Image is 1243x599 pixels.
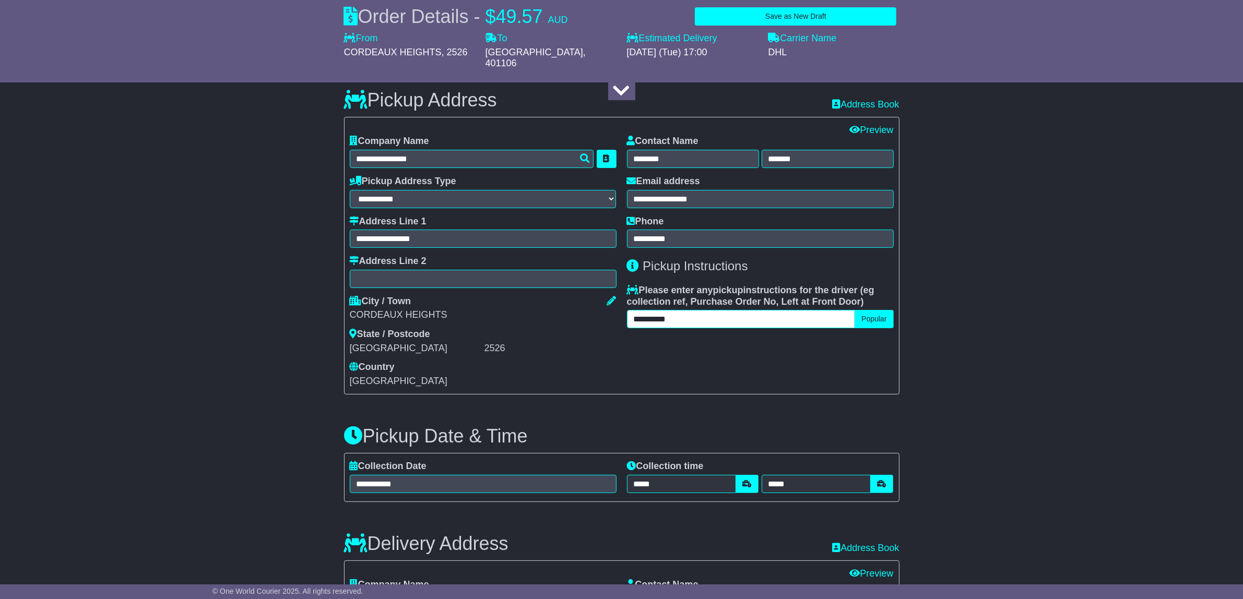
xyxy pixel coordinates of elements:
[350,579,429,591] label: Company Name
[350,362,395,373] label: Country
[627,285,894,307] label: Please enter any instructions for the driver ( )
[855,310,893,328] button: Popular
[548,15,568,25] span: AUD
[486,6,496,27] span: $
[344,33,378,44] label: From
[832,99,899,111] a: Address Book
[627,579,699,591] label: Contact Name
[627,33,758,44] label: Estimated Delivery
[627,47,758,58] div: [DATE] (Tue) 17:00
[344,5,568,28] div: Order Details -
[344,533,508,554] h3: Delivery Address
[350,256,427,267] label: Address Line 2
[849,568,893,579] a: Preview
[344,426,899,447] h3: Pickup Date & Time
[350,461,427,472] label: Collection Date
[442,47,468,57] span: , 2526
[350,176,456,187] label: Pickup Address Type
[486,47,586,69] span: , 401106
[627,461,704,472] label: Collection time
[350,296,411,307] label: City / Town
[627,285,874,307] span: eg collection ref, Purchase Order No, Left at Front Door
[344,47,442,57] span: CORDEAUX HEIGHTS
[627,216,664,227] label: Phone
[768,33,837,44] label: Carrier Name
[212,587,363,595] span: © One World Courier 2025. All rights reserved.
[350,309,617,321] div: CORDEAUX HEIGHTS
[496,6,543,27] span: 49.57
[768,47,899,58] div: DHL
[486,33,507,44] label: To
[627,136,699,147] label: Contact Name
[350,136,429,147] label: Company Name
[344,90,497,111] h3: Pickup Address
[350,376,447,386] span: [GEOGRAPHIC_DATA]
[350,216,427,227] label: Address Line 1
[484,343,617,354] div: 2526
[350,343,482,354] div: [GEOGRAPHIC_DATA]
[849,125,893,135] a: Preview
[627,176,700,187] label: Email address
[832,543,899,553] a: Address Book
[695,7,896,26] button: Save as New Draft
[350,329,430,340] label: State / Postcode
[486,47,583,57] span: [GEOGRAPHIC_DATA]
[643,259,748,273] span: Pickup Instructions
[713,285,743,295] span: pickup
